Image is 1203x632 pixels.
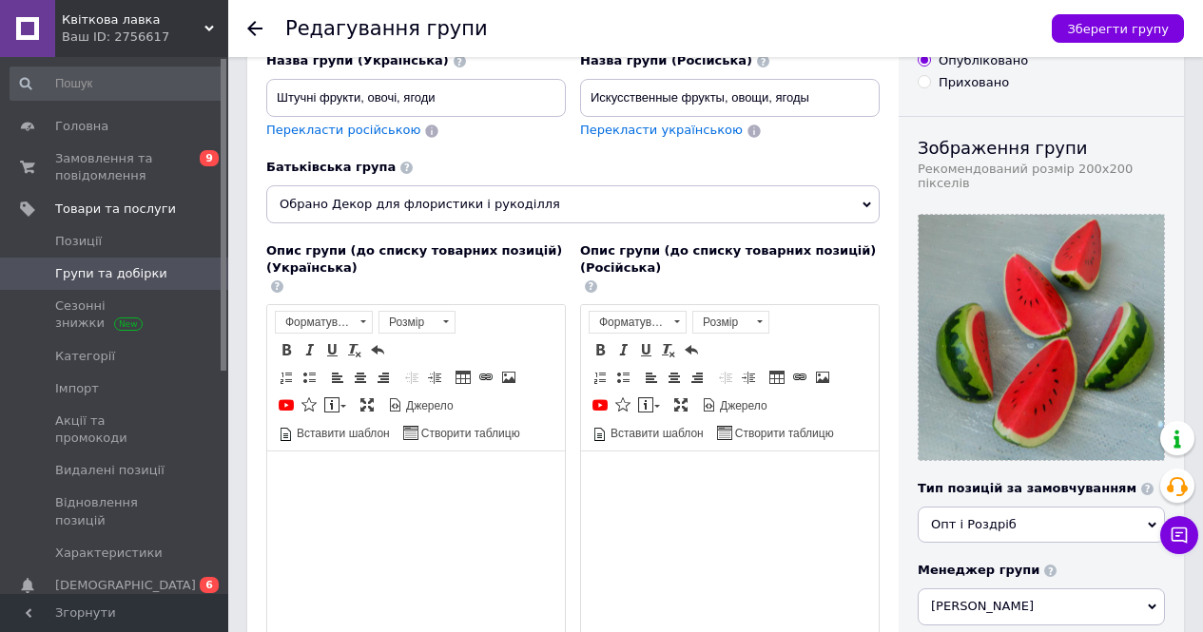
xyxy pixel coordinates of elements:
span: Джерело [717,398,767,414]
span: Товари та послуги [55,201,176,218]
button: Чат з покупцем [1160,516,1198,554]
span: Створити таблицю [418,426,520,442]
a: Збільшити відступ [424,367,445,388]
span: Створити таблицю [732,426,834,442]
div: Ваш ID: 2756617 [62,29,228,46]
a: Джерело [699,394,770,415]
a: По центру [350,367,371,388]
span: Менеджер групи [918,563,1039,577]
a: Вставити повідомлення [321,394,349,415]
div: Повернутися назад [247,21,262,36]
span: Позиції [55,233,102,250]
a: Вставити/видалити нумерований список [276,367,297,388]
a: Зменшити відступ [401,367,422,388]
a: По лівому краю [327,367,348,388]
h1: Редагування групи [285,17,488,40]
span: Тип позицій за замовчуванням [918,481,1136,495]
a: Зменшити відступ [715,367,736,388]
span: Батьківська група [266,160,396,174]
a: Видалити форматування [658,339,679,360]
span: 6 [200,577,219,593]
a: Підкреслений (Ctrl+U) [635,339,656,360]
span: Вставити шаблон [608,426,704,442]
span: Опис групи (до списку товарних позицій) (Українська) [266,243,562,275]
span: Імпорт [55,380,99,397]
a: Вставити шаблон [276,422,393,443]
span: Вставити шаблон [294,426,390,442]
a: kavun_dolki_3875.jpg [919,215,1164,460]
span: Зберегти групу [1067,22,1169,36]
a: Додати відео з YouTube [276,394,297,415]
span: Видалені позиції [55,462,165,479]
div: Опубліковано [939,52,1028,69]
span: Форматування [276,312,354,333]
span: Квіткова лавка [62,11,204,29]
a: Вставити/видалити нумерований список [590,367,611,388]
p: Зображення групи [918,136,1165,160]
a: Розмір [378,311,456,334]
a: Вставити іконку [612,394,633,415]
a: Курсив (Ctrl+I) [612,339,633,360]
span: Назва групи (Російська) [580,53,752,67]
a: Форматування [275,311,373,334]
a: Вставити шаблон [590,422,707,443]
a: Жирний (Ctrl+B) [590,339,611,360]
a: Створити таблицю [714,422,837,443]
span: Групи та добірки [55,265,167,282]
a: Курсив (Ctrl+I) [299,339,320,360]
a: Збільшити відступ [738,367,759,388]
span: [DEMOGRAPHIC_DATA] [55,577,196,594]
span: Назва групи (Українська) [266,53,449,67]
span: Розмір [693,312,750,333]
span: Характеристики [55,545,163,562]
button: Зберегти групу [1052,14,1184,43]
span: Головна [55,118,108,135]
a: Вставити/видалити маркований список [299,367,320,388]
div: Рекомендований розмір 200х200 пікселів [918,162,1165,190]
span: Сезонні знижки [55,297,176,332]
a: Підкреслений (Ctrl+U) [321,339,342,360]
div: Приховано [939,74,1009,91]
span: Джерело [403,398,454,414]
a: Таблиця [766,367,787,388]
a: Джерело [385,394,456,415]
span: Форматування [590,312,668,333]
span: 9 [200,150,219,166]
span: Розмір [379,312,437,333]
span: Опис групи (до списку товарних позицій) (Російська) [580,243,876,275]
a: По центру [664,367,685,388]
a: Повернути (Ctrl+Z) [367,339,388,360]
span: Перекласти українською [580,123,743,137]
a: Зображення [812,367,833,388]
span: Замовлення та повідомлення [55,150,176,184]
span: Акції та промокоди [55,412,176,447]
span: Опт і Роздріб [931,517,1017,531]
a: Зображення [498,367,519,388]
span: Перекласти російською [266,123,420,137]
a: Повернути (Ctrl+Z) [681,339,702,360]
a: По правому краю [687,367,708,388]
a: Розмір [692,311,769,334]
span: Категорії [55,348,115,365]
a: Таблиця [453,367,474,388]
a: По лівому краю [641,367,662,388]
a: Максимізувати [357,394,378,415]
input: Пошук [10,67,224,101]
a: Вставити повідомлення [635,394,663,415]
a: Додати відео з YouTube [590,394,611,415]
a: Вставити іконку [299,394,320,415]
span: Відновлення позицій [55,494,176,528]
a: Вставити/Редагувати посилання (Ctrl+L) [789,367,810,388]
a: Форматування [589,311,687,334]
a: Вставити/Редагувати посилання (Ctrl+L) [475,367,496,388]
span: Обрано Декор для флористики і рукоділля [266,185,880,223]
a: Вставити/видалити маркований список [612,367,633,388]
a: Видалити форматування [344,339,365,360]
a: Жирний (Ctrl+B) [276,339,297,360]
a: Максимізувати [670,394,691,415]
span: [PERSON_NAME] [918,588,1165,624]
a: По правому краю [373,367,394,388]
a: Створити таблицю [400,422,523,443]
